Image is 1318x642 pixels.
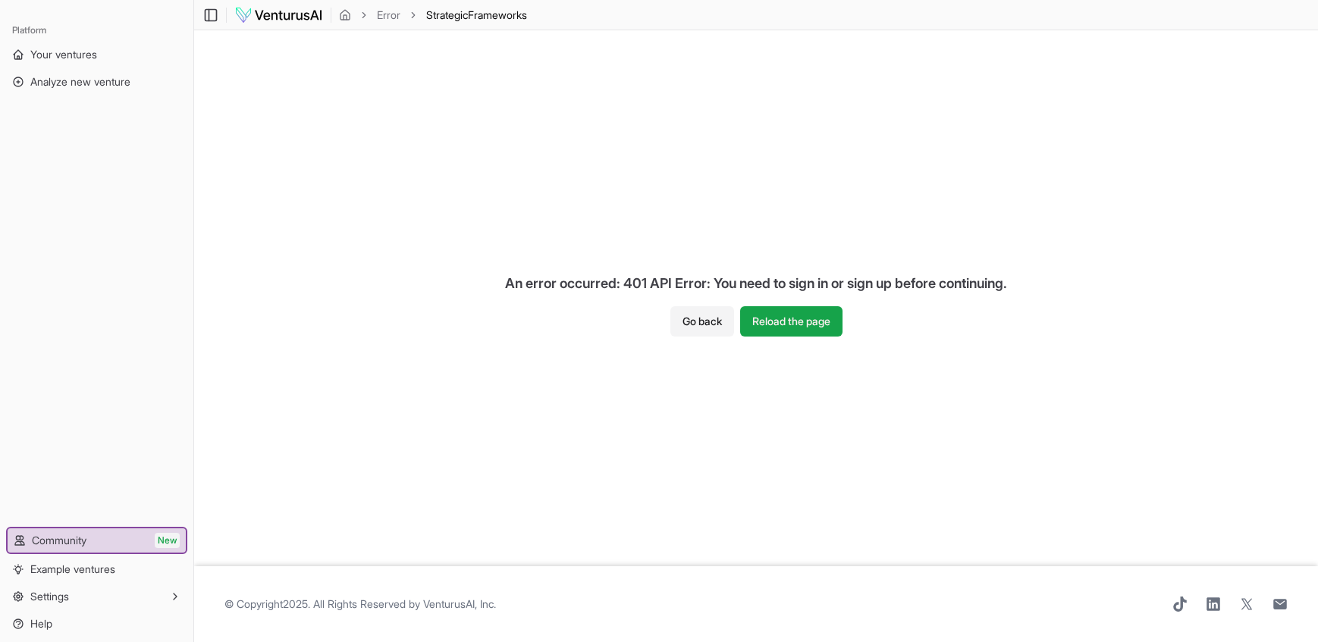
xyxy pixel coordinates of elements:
[30,589,69,604] span: Settings
[6,70,187,94] a: Analyze new venture
[8,528,186,553] a: CommunityNew
[6,557,187,581] a: Example ventures
[30,47,97,62] span: Your ventures
[339,8,527,23] nav: breadcrumb
[6,612,187,636] a: Help
[493,261,1019,306] div: An error occurred: 401 API Error: You need to sign in or sign up before continuing.
[6,584,187,609] button: Settings
[30,74,130,89] span: Analyze new venture
[32,533,86,548] span: Community
[740,306,843,337] button: Reload the page
[6,42,187,67] a: Your ventures
[30,562,115,577] span: Example ventures
[6,18,187,42] div: Platform
[670,306,734,337] button: Go back
[155,533,180,548] span: New
[377,8,400,23] a: Error
[426,8,527,23] span: StrategicFrameworks
[423,597,494,610] a: VenturusAI, Inc
[468,8,527,21] span: Frameworks
[30,616,52,631] span: Help
[234,6,323,24] img: logo
[224,597,496,612] span: © Copyright 2025 . All Rights Reserved by .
